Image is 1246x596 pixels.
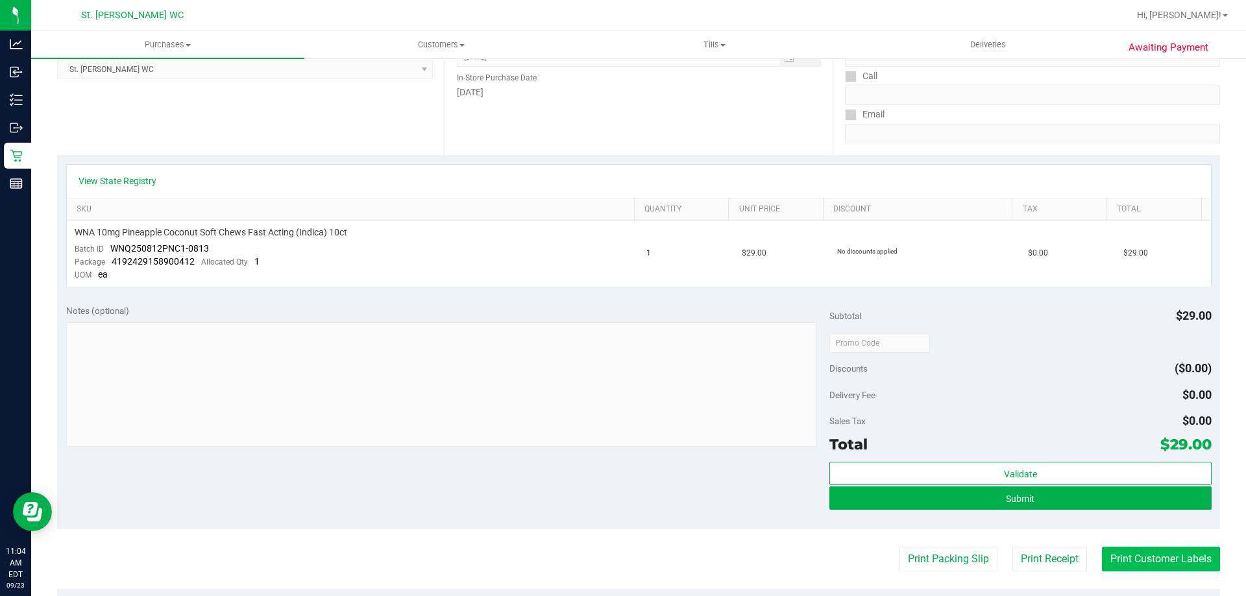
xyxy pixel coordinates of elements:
a: Deliveries [851,31,1125,58]
a: Quantity [644,204,724,215]
span: 1 [646,247,651,259]
button: Print Receipt [1012,547,1087,571]
button: Print Packing Slip [899,547,997,571]
iframe: Resource center [13,492,52,531]
input: Format: (999) 999-9999 [845,86,1220,105]
button: Validate [829,462,1211,485]
label: Email [845,105,885,124]
span: $0.00 [1182,414,1212,427]
a: Total [1117,204,1196,215]
button: Submit [829,486,1211,510]
span: St. [PERSON_NAME] WC [81,10,184,21]
span: Package [75,257,105,267]
span: No discounts applied [837,248,898,255]
span: UOM [75,270,92,280]
span: 4192429158900412 [112,256,195,267]
inline-svg: Retail [10,149,23,162]
a: SKU [77,204,629,215]
span: ea [98,269,108,280]
inline-svg: Analytics [10,38,23,51]
inline-svg: Inventory [10,93,23,106]
a: Unit Price [739,204,818,215]
p: 09/23 [6,580,25,590]
span: Validate [1004,469,1037,479]
span: $0.00 [1182,388,1212,401]
span: Allocated Qty [201,257,248,267]
a: Tills [578,31,851,58]
span: Delivery Fee [829,390,875,400]
span: $29.00 [1123,247,1148,259]
span: 1 [254,256,260,267]
a: Customers [304,31,578,58]
span: WNA 10mg Pineapple Coconut Soft Chews Fast Acting (Indica) 10ct [75,226,347,239]
span: $0.00 [1028,247,1048,259]
span: Submit [1006,494,1034,504]
span: Hi, [PERSON_NAME]! [1137,10,1221,20]
span: Subtotal [829,311,861,321]
label: Call [845,67,877,86]
span: Deliveries [953,39,1023,51]
label: In-Store Purchase Date [457,72,537,84]
span: Tills [578,39,850,51]
span: $29.00 [1160,435,1212,453]
span: Notes (optional) [66,305,129,316]
button: Print Customer Labels [1102,547,1220,571]
span: Total [829,435,868,453]
a: Tax [1023,204,1102,215]
inline-svg: Outbound [10,121,23,134]
span: WNQ250812PNC1-0813 [110,243,209,254]
inline-svg: Inbound [10,66,23,78]
inline-svg: Reports [10,177,23,190]
a: View State Registry [79,174,156,187]
div: [DATE] [457,86,820,99]
a: Discount [833,204,1007,215]
p: 11:04 AM EDT [6,545,25,580]
span: Batch ID [75,244,104,254]
a: Purchases [31,31,304,58]
span: Sales Tax [829,416,866,426]
input: Promo Code [829,333,930,353]
span: $29.00 [1176,309,1212,322]
span: Purchases [31,39,304,51]
span: $29.00 [742,247,766,259]
span: Customers [305,39,577,51]
span: Discounts [829,357,868,380]
span: Awaiting Payment [1129,40,1208,55]
span: ($0.00) [1175,361,1212,375]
